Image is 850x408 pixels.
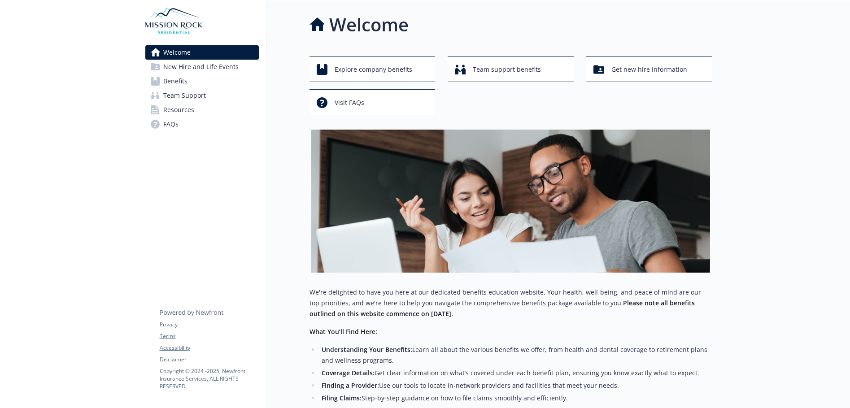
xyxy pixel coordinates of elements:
a: Privacy [160,321,258,329]
a: Benefits [145,74,259,88]
span: Welcome [163,45,191,60]
p: We're delighted to have you here at our dedicated benefits education website. Your health, well-b... [309,287,712,319]
li: Use our tools to locate in-network providers and facilities that meet your needs. [319,380,712,391]
span: New Hire and Life Events [163,60,239,74]
span: Benefits [163,74,187,88]
strong: What You’ll Find Here: [309,327,377,336]
button: Explore company benefits [309,56,436,82]
a: Welcome [145,45,259,60]
img: overview page banner [311,130,710,273]
a: Disclaimer [160,356,258,364]
strong: Coverage Details: [322,369,375,377]
h1: Welcome [329,11,409,38]
li: Learn all about the various benefits we offer, from health and dental coverage to retirement plan... [319,344,712,366]
a: Team Support [145,88,259,103]
li: Step-by-step guidance on how to file claims smoothly and efficiently. [319,393,712,404]
button: Visit FAQs [309,89,436,115]
strong: Understanding Your Benefits: [322,345,412,354]
p: Copyright © 2024 - 2025 , Newfront Insurance Services, ALL RIGHTS RESERVED [160,367,258,390]
span: Get new hire information [611,61,687,78]
button: Get new hire information [586,56,712,82]
span: FAQs [163,117,179,131]
a: Resources [145,103,259,117]
a: Accessibility [160,344,258,352]
a: FAQs [145,117,259,131]
button: Team support benefits [448,56,574,82]
span: Team support benefits [473,61,541,78]
strong: Filing Claims: [322,394,362,402]
span: Visit FAQs [335,94,364,111]
a: Terms [160,332,258,340]
strong: Finding a Provider: [322,381,379,390]
span: Team Support [163,88,206,103]
span: Resources [163,103,194,117]
span: Explore company benefits [335,61,412,78]
a: New Hire and Life Events [145,60,259,74]
li: Get clear information on what’s covered under each benefit plan, ensuring you know exactly what t... [319,368,712,378]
